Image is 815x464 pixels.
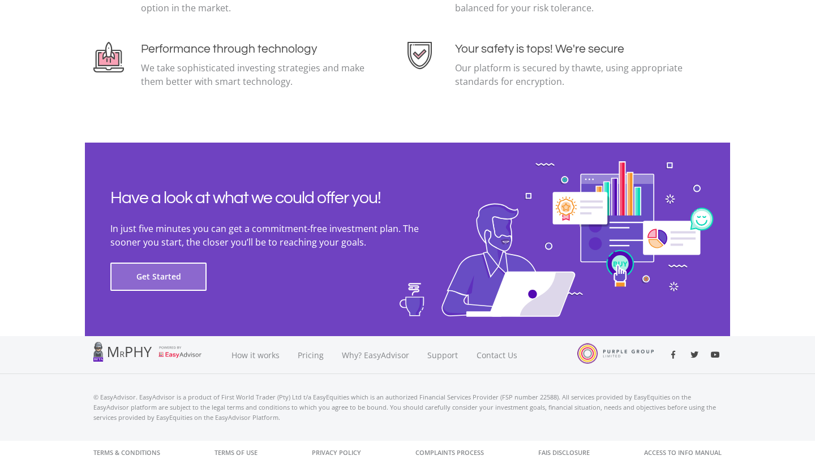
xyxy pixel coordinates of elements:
p: © EasyAdvisor. EasyAdvisor is a product of First World Trader (Pty) Ltd t/a EasyEquities which is... [93,392,722,423]
p: We take sophisticated investing strategies and make them better with smart technology. [141,61,371,88]
button: Get Started [110,263,207,291]
p: Our platform is secured by thawte, using appropriate standards for encryption. [455,61,685,88]
p: In just five minutes you can get a commitment-free investment plan. The sooner you start, the clo... [110,222,450,249]
h4: Performance through technology [141,42,371,56]
h2: Have a look at what we could offer you! [110,188,450,208]
a: Contact Us [467,336,527,374]
a: How it works [222,336,289,374]
a: Why? EasyAdvisor [333,336,418,374]
h4: Your safety is tops! We're secure [455,42,685,56]
a: Support [418,336,467,374]
a: Pricing [289,336,333,374]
